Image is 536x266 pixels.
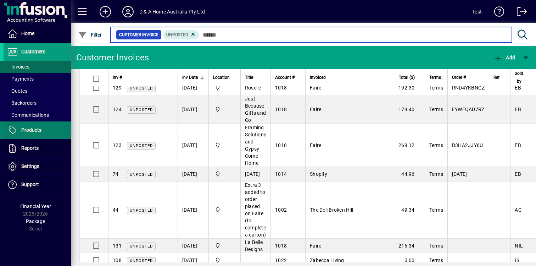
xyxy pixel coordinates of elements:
span: EB [515,171,521,177]
span: Unposted [166,32,188,37]
span: Add [494,55,515,60]
a: Communications [4,109,71,121]
span: 44 [113,207,119,213]
span: 1018 [275,142,287,148]
span: D & A Home Australia Pty Ltd [213,170,236,178]
span: 124 [113,107,122,112]
span: 1014 [275,171,287,177]
span: Zabecca Living [310,257,344,263]
div: Account # [275,74,301,81]
span: Support [21,181,39,187]
span: Terms [429,142,443,148]
span: Backorders [7,100,37,106]
span: D & A Home Australia Pty Ltd [213,105,236,113]
a: Backorders [4,97,71,109]
span: Unposted [130,86,153,91]
span: Terms [429,243,443,249]
span: Just Because Gifts and Co [245,96,266,123]
span: Framing Solutions and Gypsy Come Home [245,125,266,166]
td: [DATE] [178,95,208,124]
span: EB [515,85,521,91]
div: Title [245,74,266,81]
span: IS [515,257,519,263]
button: Add [492,51,517,64]
a: Home [4,25,71,43]
div: Sold by [515,70,530,85]
span: Settings [21,163,39,169]
span: Customer Invoice [119,31,158,38]
a: Payments [4,73,71,85]
span: NIL [515,243,523,249]
mat-chip: Customer Invoice Status: Unposted [163,30,199,39]
span: Home [21,31,34,36]
div: D & A Home Australia Pty Ltd [139,6,205,17]
span: 1018 [275,243,287,249]
span: Sold by [515,70,523,85]
td: 179.40 [394,95,425,124]
span: Unposted [130,208,153,213]
span: Faire [310,243,321,249]
td: 49.34 [394,181,425,239]
td: 192.30 [394,81,425,95]
a: Reports [4,140,71,157]
td: 269.12 [394,124,425,167]
span: Terms [429,107,443,112]
span: D & A Home Australia Pty Ltd [213,242,236,250]
span: Terms [429,171,443,177]
a: Knowledge Base [489,1,504,25]
span: AC [515,207,521,213]
span: Terms [429,85,443,91]
span: D3HA2JJY6U [452,142,483,148]
span: EYWFQAD7RZ [452,107,485,112]
span: RND4YKBNGZ [452,85,485,91]
span: Terms [429,74,441,81]
span: Shopify [310,171,327,177]
span: 1018 [275,85,287,91]
span: D & A Home Australia Pty Ltd [213,84,236,92]
div: Ref [493,74,506,81]
span: EB [515,107,521,112]
span: Order # [452,74,466,81]
td: [DATE] [178,239,208,253]
span: 1018 [275,107,287,112]
span: 108 [113,257,122,263]
span: Roselle [245,85,261,91]
div: Test [472,6,482,17]
td: 44.96 [394,167,425,181]
span: Unposted [130,259,153,263]
td: [DATE] [178,124,208,167]
span: Account # [275,74,295,81]
span: La Belle Designs [245,239,263,252]
span: Reports [21,145,39,151]
div: Inv # [113,74,156,81]
span: D & A Home Australia Pty Ltd [213,141,236,149]
span: EB [515,142,521,148]
td: 216.34 [394,239,425,253]
a: Invoices [4,61,71,73]
div: Order # [452,74,485,81]
span: Total ($) [399,74,415,81]
span: Terms [429,257,443,263]
span: 1022 [275,257,287,263]
span: Products [21,127,41,133]
a: Logout [512,1,527,25]
a: Products [4,121,71,139]
span: Unposted [130,172,153,177]
span: The Deli Broken Hill [310,207,353,213]
a: Support [4,176,71,194]
button: Profile [117,5,139,18]
span: Unposted [130,108,153,112]
span: Faire [310,85,321,91]
span: [DATE] [452,171,467,177]
span: Invoices [7,64,29,70]
a: Quotes [4,85,71,97]
span: [DATE] [245,171,260,177]
span: D & A Home Australia Pty Ltd [213,256,236,264]
div: Location [213,74,236,81]
span: Invoiced [310,74,326,81]
div: Invoiced [310,74,390,81]
button: Filter [77,28,104,41]
span: Ref [493,74,499,81]
span: Terms [429,207,443,213]
span: 123 [113,142,122,148]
